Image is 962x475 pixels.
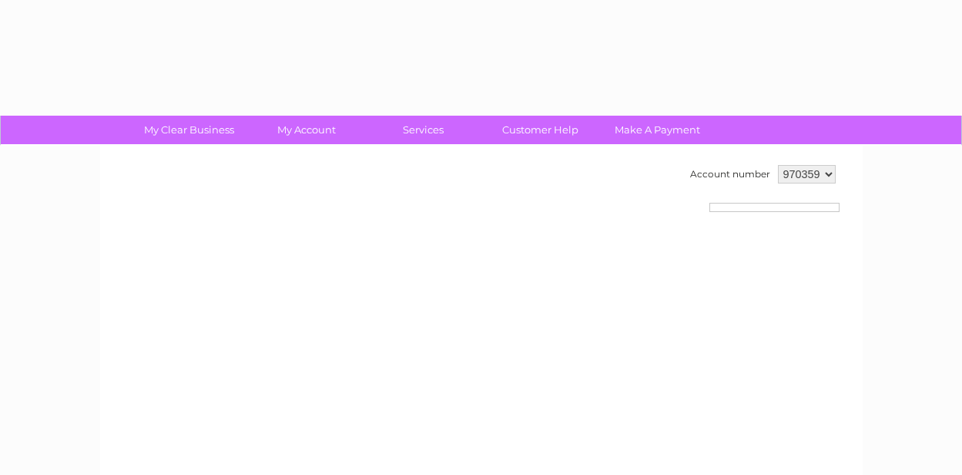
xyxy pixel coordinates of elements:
a: Customer Help [477,116,604,144]
td: Account number [686,161,774,187]
a: My Account [243,116,370,144]
a: Make A Payment [594,116,721,144]
a: Services [360,116,487,144]
a: My Clear Business [126,116,253,144]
